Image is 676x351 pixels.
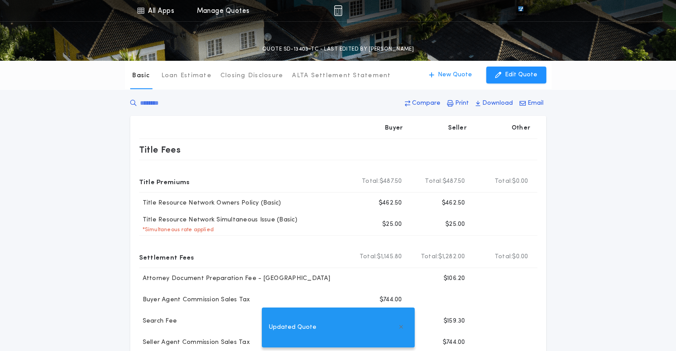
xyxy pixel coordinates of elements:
p: ALTA Settlement Statement [292,71,391,80]
p: Loan Estimate [161,71,212,80]
p: $106.20 [444,274,465,283]
b: Total: [421,252,439,261]
p: Title Resource Network Owners Policy (Basic) [139,199,281,208]
span: $487.50 [443,177,465,186]
p: * Simultaneous rate applied [139,226,214,233]
span: $1,145.80 [377,252,402,261]
button: Email [517,95,546,111]
p: $25.00 [445,220,465,229]
p: Other [511,124,530,133]
button: Print [444,95,472,111]
p: $462.50 [379,199,402,208]
p: Attorney Document Preparation Fee - [GEOGRAPHIC_DATA] [139,274,330,283]
p: Title Resource Network Simultaneous Issue (Basic) [139,216,297,225]
p: $25.00 [382,220,402,229]
p: Edit Quote [505,71,537,79]
p: Title Fees [139,142,181,157]
button: Download [473,95,516,111]
p: $462.50 [442,199,465,208]
p: Email [528,99,544,108]
p: Basic [132,71,150,80]
p: New Quote [438,71,472,79]
p: Download [482,99,513,108]
p: Closing Disclosure [220,71,284,80]
span: $487.50 [380,177,402,186]
span: $0.00 [512,252,528,261]
p: Settlement Fees [139,250,194,264]
span: Updated Quote [269,323,316,332]
button: Edit Quote [486,67,546,83]
b: Total: [495,252,512,261]
span: $1,282.00 [438,252,465,261]
p: Print [455,99,469,108]
b: Total: [425,177,443,186]
b: Total: [360,252,377,261]
b: Total: [362,177,380,186]
p: Compare [412,99,440,108]
p: Title Premiums [139,174,190,189]
p: Buyer [385,124,403,133]
span: $0.00 [512,177,528,186]
img: img [334,5,342,16]
button: New Quote [420,67,481,83]
b: Total: [495,177,512,186]
p: QUOTE SD-13403-TC - LAST EDITED BY [PERSON_NAME] [262,45,414,54]
p: Buyer Agent Commission Sales Tax [139,296,250,304]
button: Compare [402,95,443,111]
p: $744.00 [380,296,402,304]
img: vs-icon [502,6,539,15]
p: Seller [448,124,467,133]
